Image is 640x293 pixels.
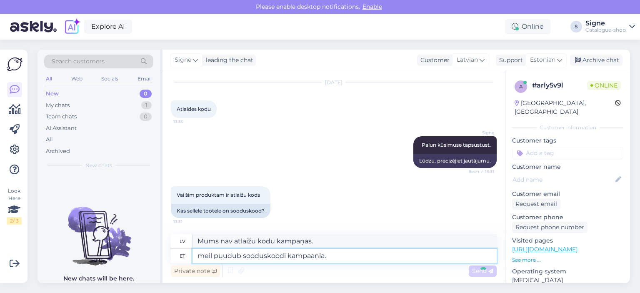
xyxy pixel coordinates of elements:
span: Signe [463,130,494,136]
div: 2 / 3 [7,217,22,225]
div: Email [136,73,153,84]
p: Customer phone [512,213,623,222]
span: Vai šim produktam ir atlaižu kods [177,192,260,198]
div: Team chats [46,113,77,121]
span: Enable [360,3,385,10]
div: My chats [46,101,70,110]
div: Archive chat [570,55,622,66]
input: Add a tag [512,147,623,159]
p: [MEDICAL_DATA] [512,276,623,285]
span: Latvian [457,55,478,65]
p: See more ... [512,256,623,264]
div: Customer information [512,124,623,131]
div: Catalogue-shop [585,27,626,33]
span: Estonian [530,55,555,65]
div: Look Here [7,187,22,225]
div: AI Assistant [46,124,77,133]
span: Seen ✓ 13:31 [463,168,494,175]
div: # arly5v9l [532,80,587,90]
img: No chats [37,192,160,267]
div: Signe [585,20,626,27]
span: 13:30 [173,118,205,125]
span: Search customers [52,57,105,66]
div: 0 [140,113,152,121]
p: Customer name [512,163,623,171]
p: Visited pages [512,236,623,245]
div: New [46,90,59,98]
div: All [44,73,54,84]
div: leading the chat [202,56,253,65]
input: Add name [512,175,614,184]
div: Socials [100,73,120,84]
div: All [46,135,53,144]
span: Signe [175,55,191,65]
div: [DATE] [171,79,497,86]
div: Lūdzu, precizējiet jautājumu. [413,154,497,168]
p: Customer email [512,190,623,198]
div: Kas sellele tootele on sooduskood? [171,204,270,218]
div: Customer [417,56,450,65]
p: Customer tags [512,136,623,145]
div: [GEOGRAPHIC_DATA], [GEOGRAPHIC_DATA] [515,99,615,116]
img: explore-ai [63,18,81,35]
span: Atlaides kodu [177,106,211,112]
span: New chats [85,162,112,169]
div: 0 [140,90,152,98]
div: S [570,21,582,33]
div: Request phone number [512,222,587,233]
div: Support [496,56,523,65]
span: Online [587,81,621,90]
span: Palun küsimuse täpsustust. [422,142,491,148]
a: [URL][DOMAIN_NAME] [512,245,577,253]
div: Archived [46,147,70,155]
div: Web [70,73,84,84]
a: Explore AI [84,20,132,34]
img: Askly Logo [7,56,22,72]
div: Online [505,19,550,34]
div: Request email [512,198,560,210]
div: 1 [141,101,152,110]
span: 13:31 [173,218,205,225]
p: New chats will be here. [63,274,134,283]
span: a [519,83,523,90]
p: Operating system [512,267,623,276]
a: SigneCatalogue-shop [585,20,635,33]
